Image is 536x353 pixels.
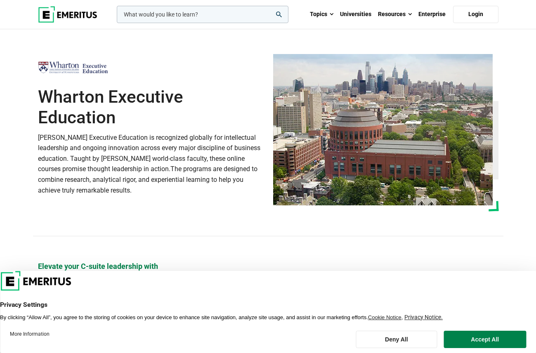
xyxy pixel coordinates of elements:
[117,6,288,23] input: woocommerce-product-search-field-0
[38,132,263,196] p: [PERSON_NAME] Executive Education is recognized globally for intellectual leadership and ongoing ...
[38,87,263,128] h1: Wharton Executive Education
[453,6,498,23] a: Login
[273,54,493,205] img: Wharton Executive Education
[38,59,108,76] img: Wharton Executive Education
[38,261,498,271] p: Elevate your C-suite leadership with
